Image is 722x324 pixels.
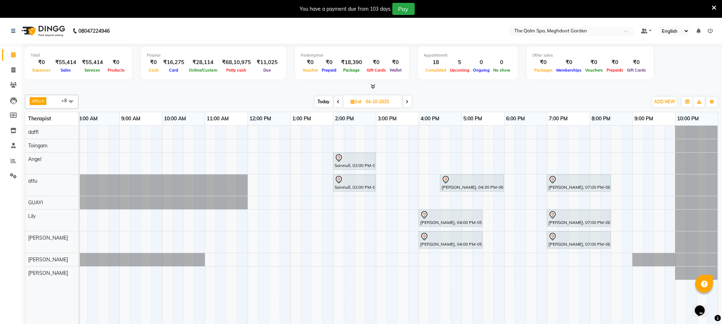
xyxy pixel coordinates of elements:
input: 2025-10-04 [364,96,399,107]
b: 08047224946 [78,21,110,41]
a: 4:00 PM [419,114,442,124]
div: ₹0 [301,58,320,67]
span: Completed [424,68,448,73]
div: 0 [491,58,512,67]
span: Angel [28,156,41,162]
span: Lily [28,213,36,219]
button: ADD NEW [652,97,677,107]
div: ₹0 [555,58,583,67]
span: Voucher [301,68,320,73]
span: [PERSON_NAME] [28,235,68,241]
div: ₹0 [532,58,555,67]
div: [PERSON_NAME], 04:00 PM-05:30 PM, Javanese Pampering - 90 Mins [419,232,482,247]
span: attu [32,98,41,104]
span: Prepaid [320,68,338,73]
span: Wallet [388,68,403,73]
iframe: chat widget [692,296,715,317]
div: [PERSON_NAME], 07:00 PM-08:30 PM, Swedish De-Stress - 90 Mins [548,232,610,247]
span: Therapist [28,115,51,122]
div: ₹0 [625,58,648,67]
div: Appointment [424,52,512,58]
a: 9:00 AM [120,114,143,124]
span: Gift Cards [625,68,648,73]
span: Expenses [31,68,52,73]
div: ₹28,114 [187,58,219,67]
span: Packages [532,68,555,73]
div: ₹0 [31,58,52,67]
div: [PERSON_NAME], 07:00 PM-08:30 PM, Javanese Pampering - 90 Mins [548,176,610,190]
a: 11:00 AM [205,114,231,124]
div: 0 [471,58,491,67]
a: 10:00 PM [676,114,701,124]
div: ₹0 [320,58,338,67]
a: 10:00 AM [163,114,188,124]
span: Services [83,68,102,73]
div: ₹55,414 [79,58,106,67]
a: x [41,98,44,104]
div: Sarvnull, 02:00 PM-03:00 PM, Swedish De-Stress - 60 Mins [334,154,375,169]
div: Redemption [301,52,403,58]
a: 5:00 PM [462,114,484,124]
div: ₹0 [605,58,625,67]
span: [PERSON_NAME] [28,270,68,276]
a: 8:00 AM [77,114,100,124]
span: Ongoing [471,68,491,73]
a: 3:00 PM [376,114,399,124]
div: [PERSON_NAME], 07:00 PM-08:30 PM, Swedish De-Stress - 90 Mins [548,211,610,226]
div: ₹0 [106,58,127,67]
a: 8:00 PM [590,114,613,124]
span: Products [106,68,127,73]
span: Today [315,96,333,107]
div: ₹0 [583,58,605,67]
div: Total [31,52,127,58]
div: Other sales [532,52,648,58]
span: Due [262,68,273,73]
span: daffi [28,129,38,135]
span: Package [342,68,362,73]
span: [PERSON_NAME] [28,256,68,263]
span: Petty cash [225,68,248,73]
div: ₹18,390 [338,58,365,67]
img: logo [18,21,67,41]
span: Card [167,68,180,73]
a: 9:00 PM [633,114,655,124]
div: ₹68,10,975 [219,58,254,67]
div: ₹0 [388,58,403,67]
div: [PERSON_NAME], 04:00 PM-05:30 PM, Javanese Pampering - 90 Mins [419,211,482,226]
div: ₹0 [365,58,388,67]
span: Vouchers [583,68,605,73]
div: ₹11,025 [254,58,280,67]
span: No show [491,68,512,73]
span: Sat [349,99,364,104]
a: 6:00 PM [505,114,527,124]
span: ADD NEW [654,99,675,104]
span: Upcoming [448,68,471,73]
span: Prepaids [605,68,625,73]
span: Cash [147,68,160,73]
div: You have a payment due from 103 days [300,5,391,13]
span: Online/Custom [187,68,219,73]
div: [PERSON_NAME], 04:30 PM-06:00 PM, Javanese Pampering - 90 Mins [441,176,503,190]
span: Memberships [555,68,583,73]
a: 7:00 PM [547,114,570,124]
span: +8 [61,98,72,103]
div: 18 [424,58,448,67]
div: ₹0 [147,58,160,67]
span: Gift Cards [365,68,388,73]
span: attu [28,178,37,184]
a: 12:00 PM [248,114,273,124]
span: Toingam [28,142,47,149]
a: 1:00 PM [291,114,313,124]
a: 2:00 PM [334,114,356,124]
div: Sarvnull, 02:00 PM-03:00 PM, Swedish De-Stress - 60 Mins [334,176,375,190]
div: ₹55,414 [52,58,79,67]
span: GUAYI [28,199,43,206]
span: Sales [59,68,73,73]
button: Pay [392,3,415,15]
div: 5 [448,58,471,67]
div: ₹16,275 [160,58,187,67]
div: Finance [147,52,280,58]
